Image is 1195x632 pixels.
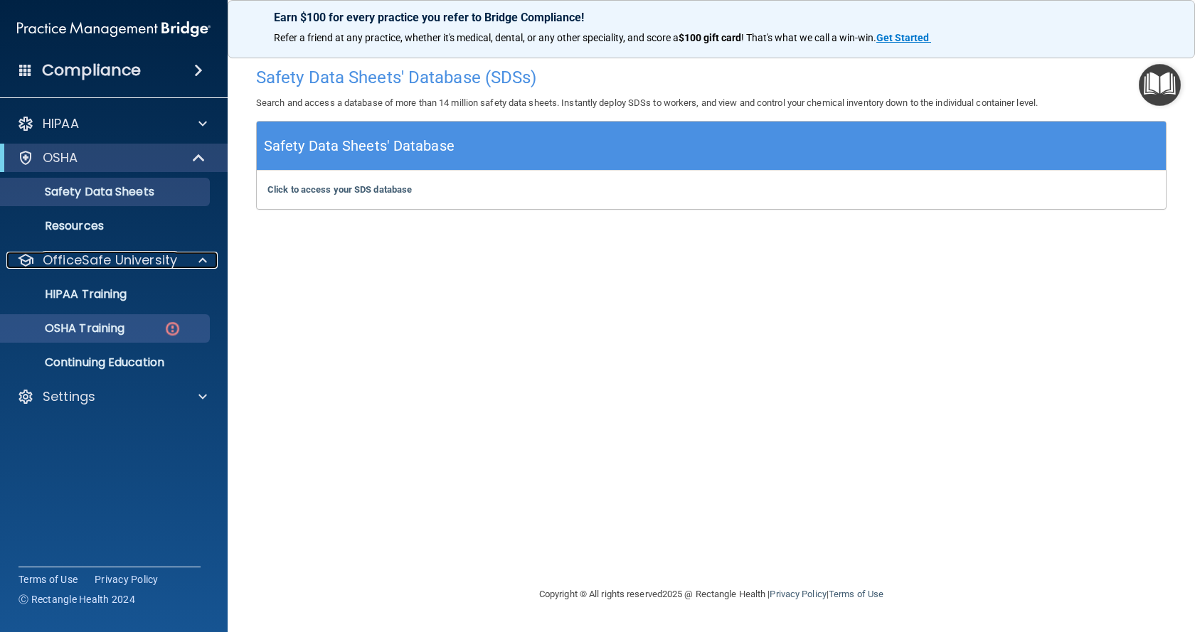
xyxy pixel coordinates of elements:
p: Resources [9,219,203,233]
p: HIPAA Training [9,287,127,301]
p: Settings [43,388,95,405]
div: Copyright © All rights reserved 2025 @ Rectangle Health | | [452,572,971,617]
a: Privacy Policy [770,589,826,599]
a: OSHA [17,149,206,166]
span: Ⓒ Rectangle Health 2024 [18,592,135,606]
h4: Compliance [42,60,141,80]
p: OSHA Training [9,321,124,336]
a: Terms of Use [18,572,78,587]
strong: $100 gift card [679,32,741,43]
a: Terms of Use [829,589,883,599]
a: Privacy Policy [95,572,159,587]
p: Search and access a database of more than 14 million safety data sheets. Instantly deploy SDSs to... [256,95,1167,112]
span: Refer a friend at any practice, whether it's medical, dental, or any other speciality, and score a [274,32,679,43]
p: Earn $100 for every practice you refer to Bridge Compliance! [274,11,1149,24]
button: Open Resource Center [1139,64,1181,106]
p: OfficeSafe University [43,252,177,269]
p: Continuing Education [9,355,203,370]
a: Click to access your SDS database [267,184,412,195]
p: Safety Data Sheets [9,185,203,199]
a: OfficeSafe University [17,252,207,269]
h4: Safety Data Sheets' Database (SDSs) [256,68,1167,87]
img: PMB logo [17,15,211,43]
img: danger-circle.6113f641.png [164,320,181,338]
a: Get Started [876,32,931,43]
a: HIPAA [17,115,207,132]
p: HIPAA [43,115,79,132]
p: OSHA [43,149,78,166]
a: Settings [17,388,207,405]
span: ! That's what we call a win-win. [741,32,876,43]
strong: Get Started [876,32,929,43]
h5: Safety Data Sheets' Database [264,134,455,159]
